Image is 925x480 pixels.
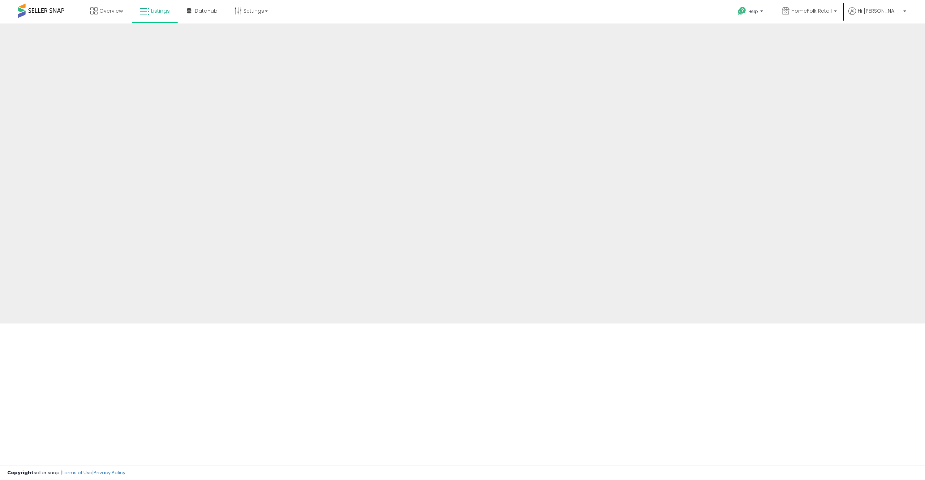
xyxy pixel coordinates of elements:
[99,7,123,14] span: Overview
[748,8,758,14] span: Help
[737,7,747,16] i: Get Help
[791,7,832,14] span: HomeFolk Retail
[195,7,218,14] span: DataHub
[858,7,901,14] span: Hi [PERSON_NAME]
[151,7,170,14] span: Listings
[848,7,906,23] a: Hi [PERSON_NAME]
[732,1,770,23] a: Help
